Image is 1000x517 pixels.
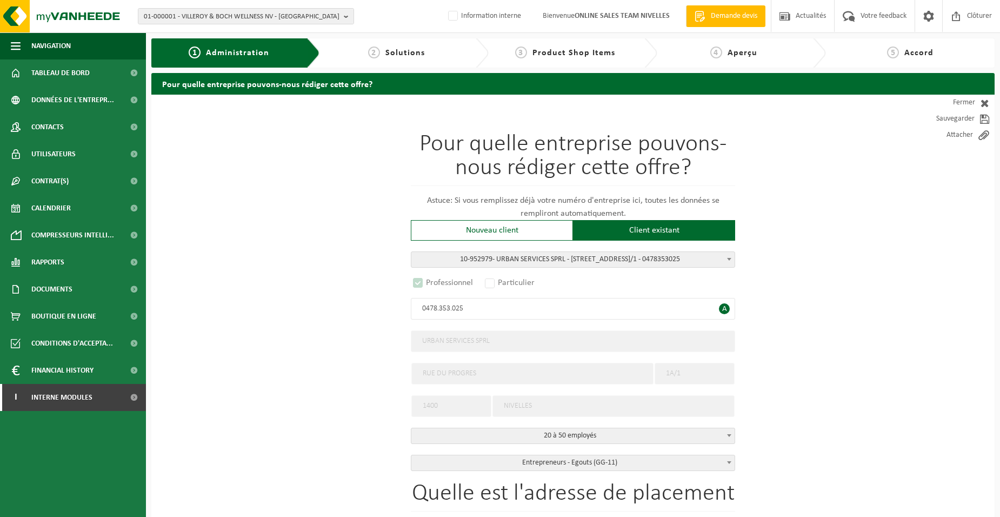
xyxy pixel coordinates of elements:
[411,455,735,470] span: Entrepreneurs - Egouts (GG-11)
[385,49,425,57] span: Solutions
[411,220,573,241] div: Nouveau client
[31,141,76,168] span: Utilisateurs
[411,455,735,471] span: Entrepreneurs - Egouts (GG-11)
[31,330,113,357] span: Conditions d'accepta...
[31,195,71,222] span: Calendrier
[708,11,760,22] span: Demande devis
[411,395,491,417] input: code postal
[31,303,96,330] span: Boutique en ligne
[728,49,757,57] span: Aperçu
[492,395,735,417] input: Ville
[144,9,339,25] span: 01-000001 - VILLEROY & BOCH WELLNESS NV - [GEOGRAPHIC_DATA]
[904,49,934,57] span: Accord
[887,47,899,58] span: 5
[532,49,615,57] span: Product Shop Items
[411,298,735,320] input: Numéro d'entreprise
[460,255,492,263] span: 10-952979
[411,330,735,352] input: Nom
[31,222,114,249] span: Compresseurs intelli...
[411,428,735,443] span: 20 à 50 employés
[515,47,527,58] span: 3
[411,428,735,444] span: 20 à 50 employés
[31,357,94,384] span: Financial History
[655,363,735,385] input: Numéro
[411,363,654,385] input: Rue
[573,220,735,241] div: Client existant
[325,47,467,59] a: 2Solutions
[31,59,90,87] span: Tableau de bord
[189,47,201,58] span: 1
[31,168,69,195] span: Contrat(s)
[831,47,989,59] a: 5Accord
[411,482,735,512] h1: Quelle est l'adresse de placement
[31,87,114,114] span: Données de l'entrepr...
[31,384,92,411] span: Interne modules
[411,194,735,220] p: Astuce: Si vous remplissez déjà votre numéro d'entreprise ici, toutes les données se rempliront a...
[897,95,995,111] a: Fermer
[31,32,71,59] span: Navigation
[897,111,995,127] a: Sauvegarder
[483,275,538,290] label: Particulier
[368,47,380,58] span: 2
[494,47,636,59] a: 3Product Shop Items
[575,12,670,20] strong: ONLINE SALES TEAM NIVELLES
[897,127,995,143] a: Attacher
[31,114,64,141] span: Contacts
[686,5,765,27] a: Demande devis
[710,47,722,58] span: 4
[138,8,354,24] button: 01-000001 - VILLEROY & BOCH WELLNESS NV - [GEOGRAPHIC_DATA]
[719,303,730,314] span: A
[411,251,735,268] span: <span class="highlight"><span class="highlight">10-952979</span></span> - URBAN SERVICES SPRL - 1...
[411,275,476,290] label: Professionnel
[11,384,21,411] span: I
[159,47,298,59] a: 1Administration
[446,8,521,24] label: Information interne
[31,249,64,276] span: Rapports
[663,47,804,59] a: 4Aperçu
[206,49,269,57] span: Administration
[411,132,735,186] h1: Pour quelle entreprise pouvons-nous rédiger cette offre?
[151,73,995,94] h2: Pour quelle entreprise pouvons-nous rédiger cette offre?
[31,276,72,303] span: Documents
[411,252,735,267] span: <span class="highlight"><span class="highlight">10-952979</span></span> - URBAN SERVICES SPRL - 1...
